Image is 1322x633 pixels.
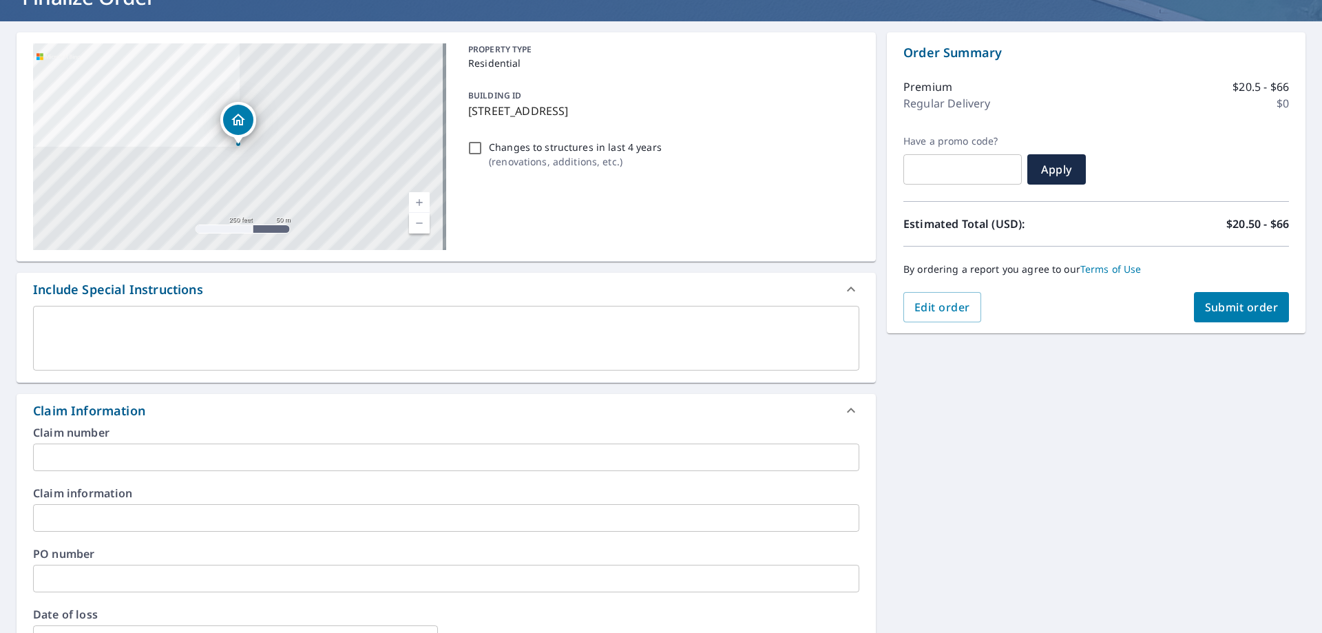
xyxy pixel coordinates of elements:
a: Current Level 17, Zoom In [409,192,430,213]
div: Include Special Instructions [33,280,203,299]
p: Regular Delivery [903,95,990,112]
p: Residential [468,56,854,70]
span: Apply [1038,162,1075,177]
p: $20.5 - $66 [1232,79,1289,95]
button: Apply [1027,154,1086,185]
label: Claim information [33,488,859,499]
div: Dropped pin, building 1, Residential property, 4717 Oak Rd Shady Side, MD 20764 [220,102,256,145]
label: Claim number [33,427,859,438]
p: PROPERTY TYPE [468,43,854,56]
button: Edit order [903,292,981,322]
p: $0 [1277,95,1289,112]
label: Have a promo code? [903,135,1022,147]
p: By ordering a report you agree to our [903,263,1289,276]
label: PO number [33,548,859,559]
a: Current Level 17, Zoom Out [409,213,430,234]
div: Claim Information [17,394,876,427]
p: Order Summary [903,43,1289,62]
p: Premium [903,79,952,95]
label: Date of loss [33,609,438,620]
div: Include Special Instructions [17,273,876,306]
span: Edit order [914,300,970,315]
span: Submit order [1205,300,1279,315]
p: Changes to structures in last 4 years [489,140,662,154]
p: [STREET_ADDRESS] [468,103,854,119]
button: Submit order [1194,292,1290,322]
p: ( renovations, additions, etc. ) [489,154,662,169]
p: BUILDING ID [468,90,521,101]
p: $20.50 - $66 [1226,216,1289,232]
p: Estimated Total (USD): [903,216,1096,232]
a: Terms of Use [1080,262,1142,276]
div: Claim Information [33,402,145,420]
